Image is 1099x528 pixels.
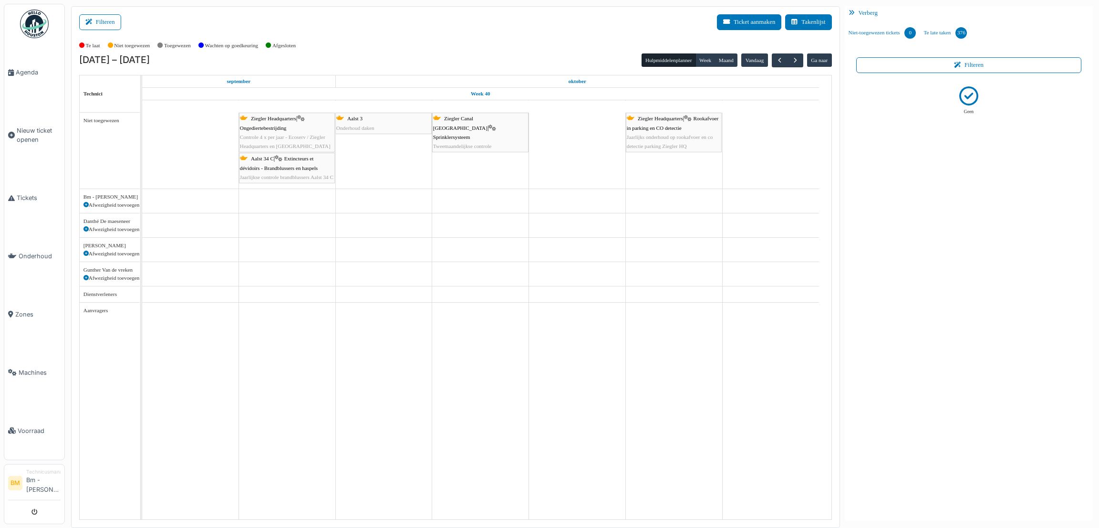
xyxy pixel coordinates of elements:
p: Geen [964,108,974,116]
span: Aalst 34 C [251,156,274,161]
a: 29 september 2025 [224,75,253,87]
div: Afwezigheid toevoegen [83,201,136,209]
span: Rookafvoer in parking en CO detectie [627,116,719,130]
button: Hulpmiddelenplanner [642,53,696,67]
label: Wachten op goedkeuring [205,42,259,50]
div: Gunther Van de vreken [83,266,136,274]
span: Jaarlijkse controle brandblussers Aalst 34 C [240,174,333,180]
span: Nieuw ticket openen [17,126,61,144]
div: | [240,154,334,182]
div: | [240,114,334,151]
img: Badge_color-CXgf-gQk.svg [20,10,49,38]
a: 3 oktober 2025 [570,100,584,112]
span: Technici [83,91,103,96]
button: Vandaag [741,53,767,67]
span: Machines [19,368,61,377]
div: 376 [955,27,967,39]
a: 4 oktober 2025 [667,100,681,112]
button: Week [695,53,715,67]
div: Afwezigheid toevoegen [83,250,136,258]
a: 1 oktober 2025 [566,75,589,87]
div: Aanvragers [83,306,136,315]
button: Volgende [787,53,803,67]
a: Nieuw ticket openen [4,102,64,169]
a: Onderhoud [4,227,64,285]
div: Niet toegewezen [83,116,136,125]
div: Danthé De maeseneer [83,217,136,225]
span: Agenda [16,68,61,77]
span: Voorraad [18,426,61,435]
div: Afwezigheid toevoegen [83,225,136,233]
span: Onderhoud [19,252,61,261]
span: Ziegler Headquarters [638,116,683,121]
a: Week 40 [468,88,493,100]
a: 2 oktober 2025 [473,100,487,112]
span: Tweemaandelijkse controle [433,143,492,149]
span: Extincteurs et dévidoirs - Brandblussers en haspels [240,156,318,170]
a: 5 oktober 2025 [764,100,778,112]
li: BM [8,476,22,490]
a: BM TechnicusmanagerBm - [PERSON_NAME] [8,468,61,500]
h2: [DATE] – [DATE] [79,54,150,66]
button: Vorige [772,53,788,67]
li: Bm - [PERSON_NAME] [26,468,61,498]
span: Ziegler Headquarters [251,116,296,121]
span: Onderhoud daken [336,125,374,131]
a: Te late taken [920,20,971,46]
a: 30 september 2025 [279,100,295,112]
a: 1 oktober 2025 [376,100,392,112]
label: Te laat [86,42,100,50]
div: Technicusmanager [26,468,61,475]
div: | [627,114,721,151]
button: Filteren [79,14,121,30]
span: Jaarlijks onderhoud op rookafvoer en co detectie parking Ziegler HQ [627,134,713,149]
button: Maand [715,53,737,67]
div: 0 [904,27,916,39]
a: Zones [4,285,64,344]
a: Agenda [4,43,64,102]
span: Ziegler Canal [GEOGRAPHIC_DATA] [433,116,487,130]
span: Controle 4 x per jaar - Ecoserv / Ziegler Headquarters en [GEOGRAPHIC_DATA] [240,134,331,149]
span: Aalst 3 [347,116,363,121]
a: Machines [4,343,64,401]
label: Afgesloten [272,42,296,50]
div: Verberg [845,6,1093,20]
span: Zones [15,310,61,319]
div: [PERSON_NAME] [83,242,136,250]
label: Toegewezen [164,42,191,50]
div: Afwezigheid toevoegen [83,274,136,282]
a: Voorraad [4,401,64,460]
a: 29 september 2025 [181,100,199,112]
div: | [433,114,528,151]
button: Takenlijst [785,14,831,30]
a: Niet-toegewezen tickets [845,20,920,46]
span: Ongediertebestrijding [240,125,287,131]
button: Filteren [856,57,1082,73]
div: Bm - [PERSON_NAME] [83,193,136,201]
button: Ga naar [807,53,832,67]
label: Niet toegewezen [114,42,150,50]
span: Tickets [17,193,61,202]
div: Dienstverleners [83,290,136,298]
a: Tickets [4,169,64,227]
span: Sprinklersysteem [433,134,470,140]
button: Ticket aanmaken [717,14,781,30]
